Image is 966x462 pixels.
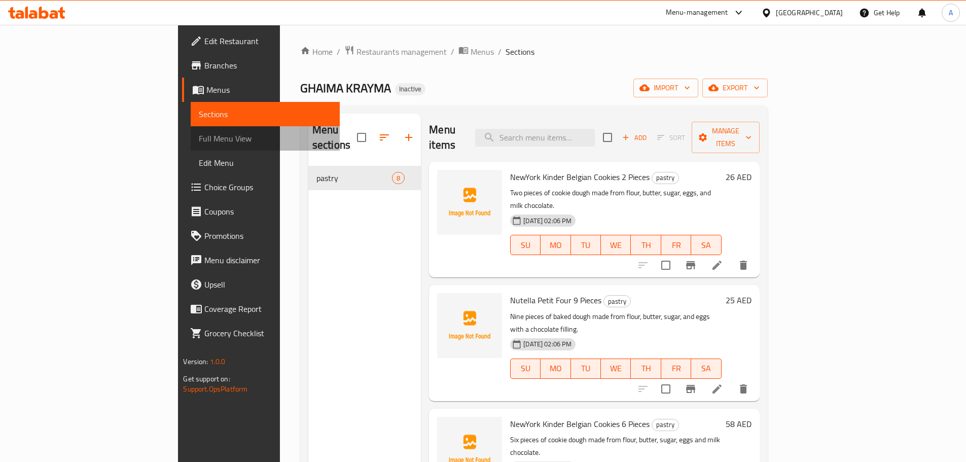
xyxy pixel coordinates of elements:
span: TU [575,238,597,253]
a: Restaurants management [344,45,447,58]
span: Select section first [651,130,692,146]
div: pastry [652,172,679,184]
span: export [710,82,760,94]
a: Grocery Checklist [182,321,339,345]
button: MO [541,359,570,379]
span: MO [545,361,566,376]
span: Menus [471,46,494,58]
span: Select all sections [351,127,372,148]
span: FR [665,361,687,376]
span: Add item [618,130,651,146]
span: pastry [604,296,630,307]
span: [DATE] 02:06 PM [519,216,576,226]
a: Menus [182,78,339,102]
div: pastry8 [308,166,421,190]
button: MO [541,235,570,255]
h6: 25 AED [726,293,752,307]
a: Coverage Report [182,297,339,321]
span: Select to update [655,255,676,276]
p: Nine pieces of baked dough made from flour, butter, sugar, and eggs with a chocolate filling. [510,310,721,336]
button: Add section [397,125,421,150]
li: / [498,46,502,58]
span: SA [695,361,717,376]
span: Coupons [204,205,331,218]
a: Choice Groups [182,175,339,199]
span: 1.0.0 [210,355,226,368]
span: [DATE] 02:06 PM [519,339,576,349]
span: SU [515,361,536,376]
a: Full Menu View [191,126,339,151]
p: Two pieces of cookie dough made from flour, butter, sugar, eggs, and milk chocolate. [510,187,721,212]
span: TH [635,238,657,253]
button: delete [731,253,756,277]
button: WE [601,235,631,255]
span: NewYork Kinder Belgian Cookies 6 Pieces [510,416,650,432]
span: SA [695,238,717,253]
a: Branches [182,53,339,78]
button: TU [571,235,601,255]
span: Grocery Checklist [204,327,331,339]
a: Edit menu item [711,259,723,271]
button: FR [661,359,691,379]
button: delete [731,377,756,401]
a: Menus [458,45,494,58]
h6: 26 AED [726,170,752,184]
a: Promotions [182,224,339,248]
div: pastry [652,419,679,431]
h2: Menu items [429,122,462,153]
span: WE [605,238,627,253]
img: NewYork Kinder Belgian Cookies 2 Pieces [437,170,502,235]
span: Choice Groups [204,181,331,193]
span: Restaurants management [356,46,447,58]
img: Nutella Petit Four 9 Pieces [437,293,502,358]
button: SA [691,359,721,379]
span: Promotions [204,230,331,242]
li: / [451,46,454,58]
div: [GEOGRAPHIC_DATA] [776,7,843,18]
h6: 58 AED [726,417,752,431]
span: Edit Menu [199,157,331,169]
span: FR [665,238,687,253]
button: WE [601,359,631,379]
p: Six pieces of cookie dough made from flour, butter, sugar, eggs and milk chocolate. [510,434,721,459]
span: Select to update [655,378,676,400]
button: SU [510,235,541,255]
span: Sort sections [372,125,397,150]
span: Upsell [204,278,331,291]
a: Coupons [182,199,339,224]
span: Edit Restaurant [204,35,331,47]
span: A [949,7,953,18]
span: Full Menu View [199,132,331,145]
button: import [633,79,698,97]
span: Coverage Report [204,303,331,315]
span: TU [575,361,597,376]
a: Sections [191,102,339,126]
span: Sections [506,46,534,58]
span: Version: [183,355,208,368]
button: TH [631,235,661,255]
span: WE [605,361,627,376]
span: 8 [392,173,404,183]
span: Inactive [395,85,425,93]
div: Inactive [395,83,425,95]
div: items [392,172,405,184]
span: Nutella Petit Four 9 Pieces [510,293,601,308]
span: MO [545,238,566,253]
button: export [702,79,768,97]
a: Edit Menu [191,151,339,175]
span: Manage items [700,125,752,150]
span: TH [635,361,657,376]
span: Select section [597,127,618,148]
span: GHAIMA KRAYMA [300,77,391,99]
span: Sections [199,108,331,120]
span: Branches [204,59,331,72]
a: Edit Restaurant [182,29,339,53]
span: Menu disclaimer [204,254,331,266]
span: Add [621,132,648,144]
div: pastry [603,295,631,307]
button: TH [631,359,661,379]
button: Add [618,130,651,146]
a: Menu disclaimer [182,248,339,272]
span: import [641,82,690,94]
nav: Menu sections [308,162,421,194]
